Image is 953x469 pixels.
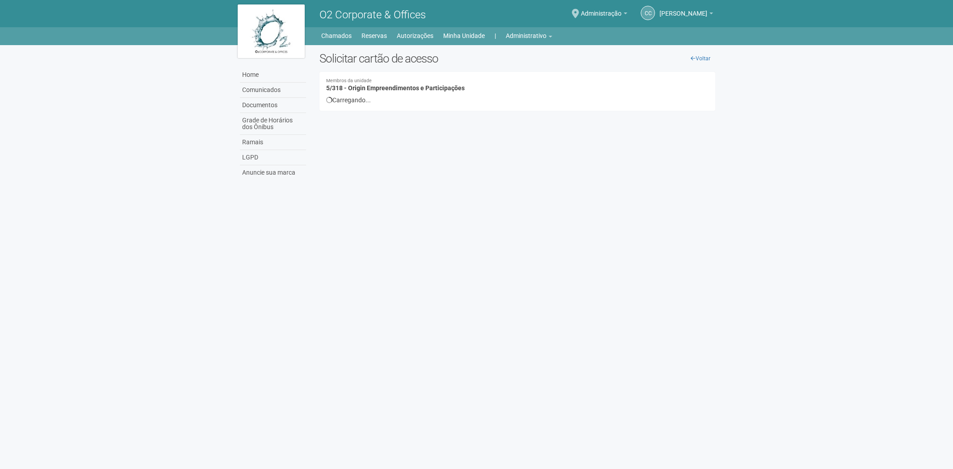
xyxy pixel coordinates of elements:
a: Voltar [686,52,715,65]
a: Anuncie sua marca [240,165,306,180]
a: Reservas [361,29,387,42]
a: Ramais [240,135,306,150]
h4: 5/318 - Origin Empreendimentos e Participações [326,79,709,92]
a: [PERSON_NAME] [659,11,713,18]
span: O2 Corporate & Offices [319,8,426,21]
a: Chamados [321,29,352,42]
img: logo.jpg [238,4,305,58]
a: | [495,29,496,42]
a: Documentos [240,98,306,113]
h2: Solicitar cartão de acesso [319,52,716,65]
small: Membros da unidade [326,79,709,84]
a: Grade de Horários dos Ônibus [240,113,306,135]
a: Autorizações [397,29,433,42]
a: CC [641,6,655,20]
div: Carregando... [326,96,709,104]
span: Camila Catarina Lima [659,1,707,17]
span: Administração [581,1,621,17]
a: Minha Unidade [443,29,485,42]
a: Comunicados [240,83,306,98]
a: Administrativo [506,29,552,42]
a: Home [240,67,306,83]
a: LGPD [240,150,306,165]
a: Administração [581,11,627,18]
